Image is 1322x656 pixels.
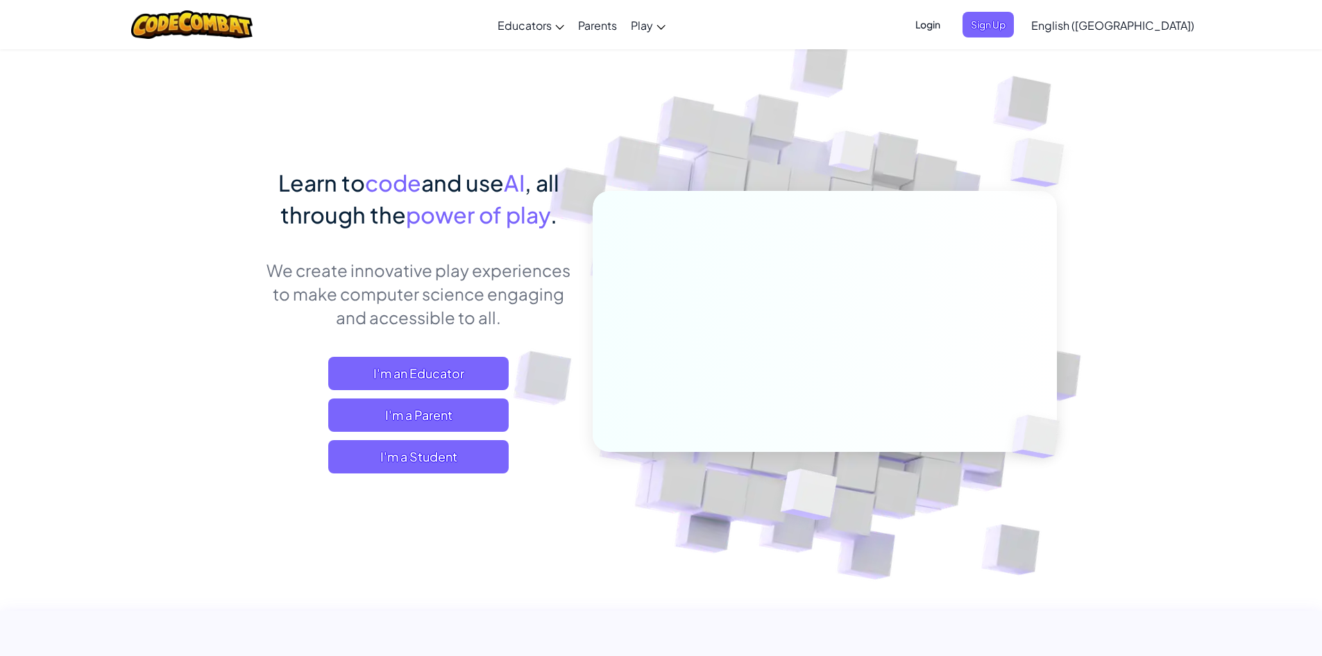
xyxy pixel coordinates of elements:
p: We create innovative play experiences to make computer science engaging and accessible to all. [266,258,572,329]
span: code [365,169,421,196]
span: Play [631,18,653,33]
button: Login [907,12,949,37]
span: English ([GEOGRAPHIC_DATA]) [1031,18,1194,33]
img: CodeCombat logo [131,10,253,39]
span: and use [421,169,504,196]
a: Educators [491,6,571,44]
span: AI [504,169,525,196]
a: Play [624,6,672,44]
img: Overlap cubes [988,386,1092,487]
span: Learn to [278,169,365,196]
button: Sign Up [963,12,1014,37]
a: English ([GEOGRAPHIC_DATA]) [1024,6,1201,44]
button: I'm a Student [328,440,509,473]
img: Overlap cubes [746,439,870,555]
a: I'm an Educator [328,357,509,390]
a: Parents [571,6,624,44]
span: power of play [406,201,550,228]
span: . [550,201,557,228]
a: I'm a Parent [328,398,509,432]
span: Educators [498,18,552,33]
img: Overlap cubes [983,104,1103,221]
img: Overlap cubes [802,103,902,207]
